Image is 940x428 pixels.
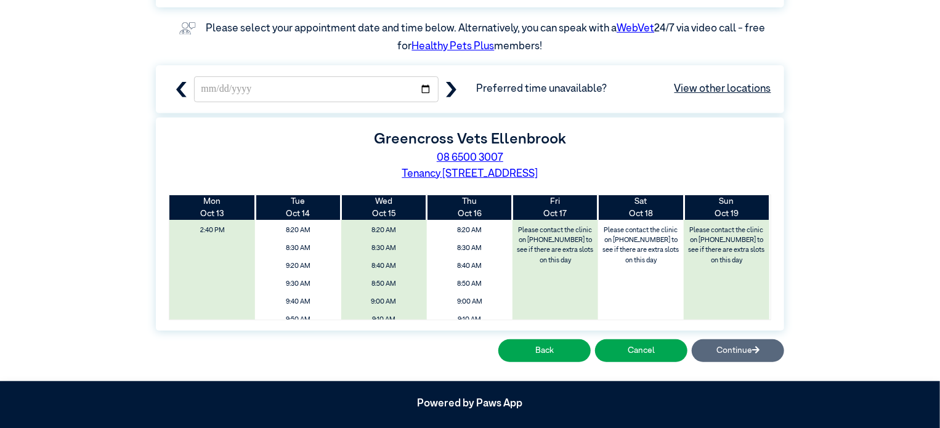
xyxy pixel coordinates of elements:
th: Oct 14 [255,195,341,220]
h5: Powered by Paws App [156,398,784,410]
span: 8:40 AM [344,259,423,274]
label: Greencross Vets Ellenbrook [374,132,566,147]
th: Oct 17 [513,195,598,220]
span: 9:00 AM [344,294,423,310]
a: Healthy Pets Plus [412,41,495,52]
span: 9:10 AM [431,312,509,328]
th: Oct 19 [684,195,769,220]
span: 9:20 AM [259,259,337,274]
button: Cancel [595,339,687,362]
a: WebVet [617,23,654,34]
th: Oct 16 [427,195,513,220]
span: 8:20 AM [259,223,337,238]
a: Tenancy [STREET_ADDRESS] [402,169,538,179]
span: 8:30 AM [344,241,423,256]
span: 8:40 AM [431,259,509,274]
label: Please contact the clinic on [PHONE_NUMBER] to see if there are extra slots on this day [514,223,598,269]
span: Preferred time unavailable? [476,81,771,97]
a: View other locations [675,81,771,97]
span: 9:10 AM [344,312,423,328]
span: 2:40 PM [173,223,251,238]
a: 08 6500 3007 [437,153,503,163]
span: 8:50 AM [344,277,423,292]
th: Oct 18 [598,195,684,220]
label: Please select your appointment date and time below. Alternatively, you can speak with a 24/7 via ... [206,23,767,52]
span: 8:50 AM [431,277,509,292]
span: 8:30 AM [259,241,337,256]
span: 8:20 AM [344,223,423,238]
button: Back [498,339,591,362]
span: 9:40 AM [259,294,337,310]
label: Please contact the clinic on [PHONE_NUMBER] to see if there are extra slots on this day [599,223,683,269]
th: Oct 15 [341,195,427,220]
label: Please contact the clinic on [PHONE_NUMBER] to see if there are extra slots on this day [685,223,769,269]
th: Oct 13 [169,195,255,220]
span: 9:50 AM [259,312,337,328]
span: 9:30 AM [259,277,337,292]
span: 8:30 AM [431,241,509,256]
img: vet [175,18,200,39]
span: 9:00 AM [431,294,509,310]
span: 8:20 AM [431,223,509,238]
